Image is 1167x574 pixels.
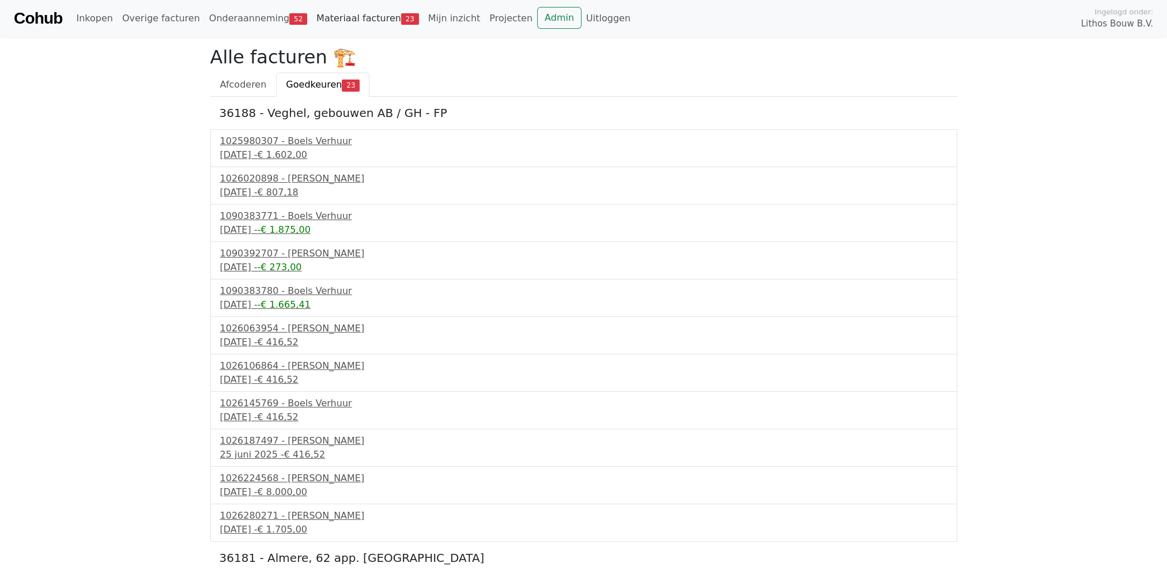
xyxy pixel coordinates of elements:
[220,247,947,260] div: 1090392707 - [PERSON_NAME]
[220,373,947,387] div: [DATE] -
[220,247,947,274] a: 1090392707 - [PERSON_NAME][DATE] --€ 273,00
[401,13,419,25] span: 23
[210,46,957,68] h2: Alle facturen 🏗️
[257,411,298,422] span: € 416,52
[220,509,947,523] div: 1026280271 - [PERSON_NAME]
[220,396,947,424] a: 1026145769 - Boels Verhuur[DATE] -€ 416,52
[312,7,424,30] a: Materiaal facturen23
[257,187,298,198] span: € 807,18
[220,471,947,485] div: 1026224568 - [PERSON_NAME]
[220,106,948,120] h5: 36188 - Veghel, gebouwen AB / GH - FP
[485,7,537,30] a: Projecten
[1094,6,1153,17] span: Ingelogd onder:
[220,523,947,537] div: [DATE] -
[220,322,947,335] div: 1026063954 - [PERSON_NAME]
[220,148,947,162] div: [DATE] -
[220,209,947,223] div: 1090383771 - Boels Verhuur
[220,134,947,148] div: 1025980307 - Boels Verhuur
[220,134,947,162] a: 1025980307 - Boels Verhuur[DATE] -€ 1.602,00
[220,335,947,349] div: [DATE] -
[210,73,277,97] a: Afcoderen
[424,7,485,30] a: Mijn inzicht
[220,359,947,373] div: 1026106864 - [PERSON_NAME]
[257,486,307,497] span: € 8.000,00
[220,434,947,462] a: 1026187497 - [PERSON_NAME]25 juni 2025 -€ 416,52
[220,79,267,90] span: Afcoderen
[257,374,298,385] span: € 416,52
[342,80,360,91] span: 23
[220,509,947,537] a: 1026280271 - [PERSON_NAME][DATE] -€ 1.705,00
[220,448,947,462] div: 25 juni 2025 -
[220,209,947,237] a: 1090383771 - Boels Verhuur[DATE] --€ 1.875,00
[257,524,307,535] span: € 1.705,00
[276,73,369,97] a: Goedkeuren23
[220,223,947,237] div: [DATE] -
[220,322,947,349] a: 1026063954 - [PERSON_NAME][DATE] -€ 416,52
[286,79,342,90] span: Goedkeuren
[220,186,947,199] div: [DATE] -
[257,337,298,348] span: € 416,52
[220,396,947,410] div: 1026145769 - Boels Verhuur
[289,13,307,25] span: 52
[220,434,947,448] div: 1026187497 - [PERSON_NAME]
[220,410,947,424] div: [DATE] -
[257,224,310,235] span: -€ 1.875,00
[220,551,948,565] h5: 36181 - Almere, 62 app. [GEOGRAPHIC_DATA]
[284,449,325,460] span: € 416,52
[257,299,310,310] span: -€ 1.665,41
[581,7,635,30] a: Uitloggen
[1081,17,1153,31] span: Lithos Bouw B.V.
[220,284,947,312] a: 1090383780 - Boels Verhuur[DATE] --€ 1.665,41
[118,7,205,30] a: Overige facturen
[537,7,581,29] a: Admin
[220,359,947,387] a: 1026106864 - [PERSON_NAME][DATE] -€ 416,52
[14,5,62,32] a: Cohub
[220,284,947,298] div: 1090383780 - Boels Verhuur
[220,298,947,312] div: [DATE] -
[205,7,312,30] a: Onderaanneming52
[220,471,947,499] a: 1026224568 - [PERSON_NAME][DATE] -€ 8.000,00
[220,172,947,186] div: 1026020898 - [PERSON_NAME]
[220,172,947,199] a: 1026020898 - [PERSON_NAME][DATE] -€ 807,18
[71,7,117,30] a: Inkopen
[257,149,307,160] span: € 1.602,00
[257,262,301,273] span: -€ 273,00
[220,485,947,499] div: [DATE] -
[220,260,947,274] div: [DATE] -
